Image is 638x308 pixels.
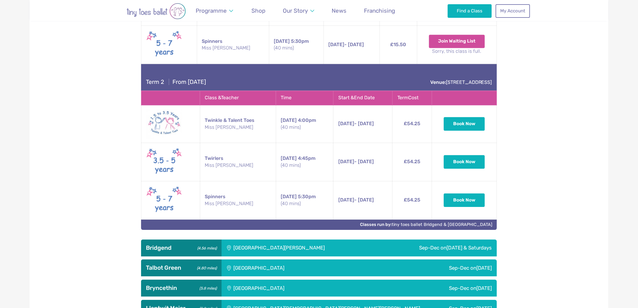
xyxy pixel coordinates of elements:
[146,244,217,252] h3: Bridgend
[422,48,492,55] small: Sorry, this class is full.
[222,240,377,256] div: [GEOGRAPHIC_DATA][PERSON_NAME]
[361,4,398,18] a: Franchising
[281,124,329,131] small: (40 mins)
[376,259,497,276] div: Sep-Dec on
[429,35,485,48] button: Join Waiting List
[281,155,297,161] span: [DATE]
[274,45,319,51] small: (40 mins)
[274,38,290,44] span: [DATE]
[146,264,217,271] h3: Talbot Green
[496,4,530,17] a: My Account
[338,197,374,203] span: - [DATE]
[200,143,276,181] td: Twirlers
[430,79,492,85] a: Venue:[STREET_ADDRESS]
[376,280,497,297] div: Sep-Dec on
[281,162,329,169] small: (40 mins)
[393,105,432,143] td: £54.25
[205,162,271,169] small: Miss [PERSON_NAME]
[444,193,485,207] button: Book Now
[448,4,492,17] a: Find a Class
[146,147,182,177] img: Twirlers New (May 2025)
[393,143,432,181] td: £54.25
[276,105,333,143] td: 4:00pm
[338,121,354,126] span: [DATE]
[380,26,417,64] td: £15.50
[146,78,206,86] h4: From [DATE]
[281,117,297,123] span: [DATE]
[281,200,329,207] small: (40 mins)
[108,3,204,19] img: tiny toes ballet
[283,7,308,14] span: Our Story
[447,245,492,251] span: [DATE] & Saturdays
[146,29,182,60] img: Spinners New (May 2025)
[196,7,227,14] span: Programme
[329,42,364,47] span: - [DATE]
[193,4,236,18] a: Programme
[252,7,266,14] span: Shop
[280,4,317,18] a: Our Story
[393,181,432,219] td: £54.25
[333,91,393,105] th: Start & End Date
[329,42,345,47] span: [DATE]
[222,259,376,276] div: [GEOGRAPHIC_DATA]
[205,124,271,131] small: Miss [PERSON_NAME]
[444,155,485,168] button: Book Now
[195,244,217,251] small: (4.56 miles)
[146,284,217,292] h3: Bryncethin
[276,181,333,219] td: 5:30pm
[393,91,432,105] th: Term Cost
[360,222,392,227] strong: Classes run by:
[281,194,297,199] span: [DATE]
[195,264,217,271] small: (4.80 miles)
[338,159,374,164] span: - [DATE]
[338,197,354,203] span: [DATE]
[338,121,374,126] span: - [DATE]
[329,4,349,18] a: News
[364,7,395,14] span: Franchising
[200,105,276,143] td: Twinkle & Talent Toes
[197,26,269,64] td: Spinners
[338,159,354,164] span: [DATE]
[205,200,271,207] small: Miss [PERSON_NAME]
[146,78,164,85] span: Term 2
[377,240,497,256] div: Sep-Dec on
[430,79,446,85] strong: Venue:
[202,45,264,51] small: Miss [PERSON_NAME]
[166,78,172,85] span: |
[476,285,492,291] span: [DATE]
[444,117,485,130] button: Book Now
[222,280,376,297] div: [GEOGRAPHIC_DATA]
[269,26,324,64] td: 5:30pm
[360,222,493,227] a: Classes run by:tiny toes ballet Bridgend & [GEOGRAPHIC_DATA]
[249,4,268,18] a: Shop
[200,91,276,105] th: Class & Teacher
[200,181,276,219] td: Spinners
[276,143,333,181] td: 4:45pm
[197,284,217,291] small: (5.8 miles)
[276,91,333,105] th: Time
[146,185,182,216] img: Spinners New (May 2025)
[332,7,346,14] span: News
[476,265,492,271] span: [DATE]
